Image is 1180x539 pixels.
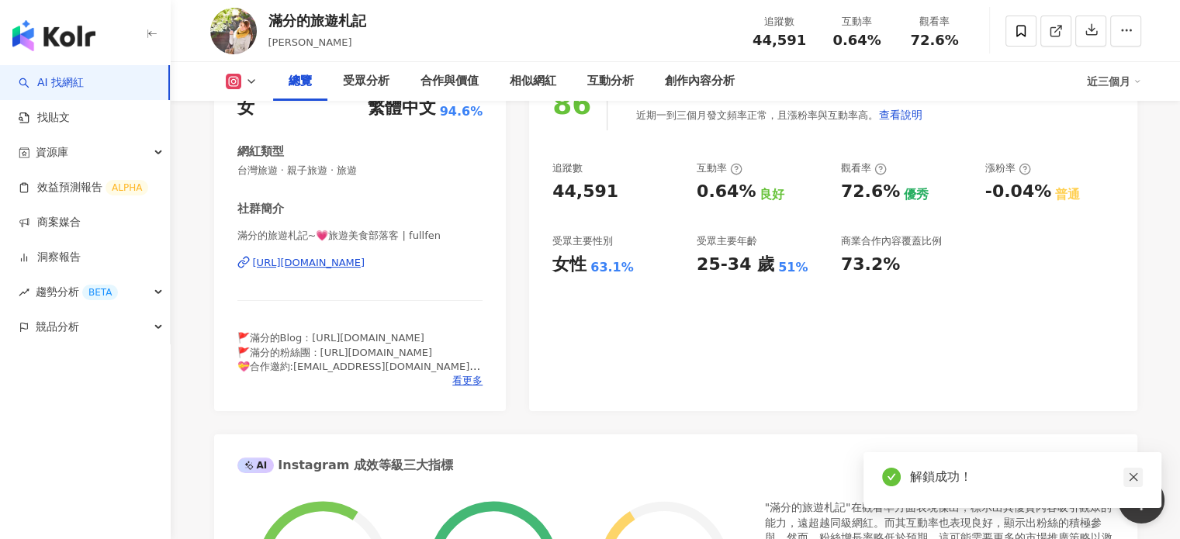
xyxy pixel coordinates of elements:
[36,309,79,344] span: 競品分析
[665,72,735,91] div: 創作內容分析
[552,253,587,277] div: 女性
[237,201,284,217] div: 社群簡介
[882,468,901,486] span: check-circle
[237,332,481,386] span: 🚩滿分的Blog：[URL][DOMAIN_NAME] 🚩滿分的粉絲團：[URL][DOMAIN_NAME] 💝合作邀約:[EMAIL_ADDRESS][DOMAIN_NAME] #滿分的旅遊札記
[879,109,922,121] span: 查看說明
[19,180,148,195] a: 效益預測報告ALPHA
[985,180,1051,204] div: -0.04%
[268,11,366,30] div: 滿分的旅遊札記
[552,180,618,204] div: 44,591
[778,259,808,276] div: 51%
[697,180,756,204] div: 0.64%
[368,96,436,120] div: 繁體中文
[440,103,483,120] span: 94.6%
[697,253,774,277] div: 25-34 歲
[587,72,634,91] div: 互動分析
[452,374,483,388] span: 看更多
[985,161,1031,175] div: 漲粉率
[841,161,887,175] div: 觀看率
[36,135,68,170] span: 資源庫
[1055,186,1080,203] div: 普通
[237,96,254,120] div: 女
[1128,472,1139,482] span: close
[343,72,389,91] div: 受眾分析
[910,33,958,48] span: 72.6%
[590,259,634,276] div: 63.1%
[253,256,365,270] div: [URL][DOMAIN_NAME]
[841,180,900,204] div: 72.6%
[697,234,757,248] div: 受眾主要年齡
[750,14,809,29] div: 追蹤數
[19,75,84,91] a: searchAI 找網紅
[289,72,312,91] div: 總覽
[237,457,453,474] div: Instagram 成效等級三大指標
[1087,69,1141,94] div: 近三個月
[878,99,923,130] button: 查看說明
[19,250,81,265] a: 洞察報告
[753,32,806,48] span: 44,591
[904,186,929,203] div: 優秀
[697,161,742,175] div: 互動率
[12,20,95,51] img: logo
[210,8,257,54] img: KOL Avatar
[552,88,591,120] div: 86
[841,253,900,277] div: 73.2%
[510,72,556,91] div: 相似網紅
[828,14,887,29] div: 互動率
[841,234,942,248] div: 商業合作內容覆蓋比例
[760,186,784,203] div: 良好
[237,143,284,160] div: 網紅類型
[19,287,29,298] span: rise
[832,33,881,48] span: 0.64%
[237,164,483,178] span: 台灣旅遊 · 親子旅遊 · 旅遊
[36,275,118,309] span: 趨勢分析
[636,99,923,130] div: 近期一到三個月發文頻率正常，且漲粉率與互動率高。
[19,215,81,230] a: 商案媒合
[420,72,479,91] div: 合作與價值
[19,110,70,126] a: 找貼文
[910,468,1143,486] div: 解鎖成功！
[268,36,352,48] span: [PERSON_NAME]
[82,285,118,300] div: BETA
[552,234,613,248] div: 受眾主要性別
[905,14,964,29] div: 觀看率
[237,229,483,243] span: 滿分的旅遊札記~💗旅遊美食部落客 | fullfen
[552,161,583,175] div: 追蹤數
[237,458,275,473] div: AI
[237,256,483,270] a: [URL][DOMAIN_NAME]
